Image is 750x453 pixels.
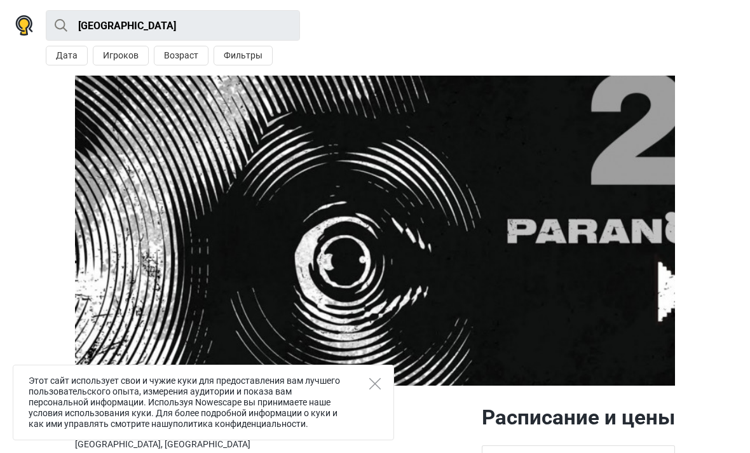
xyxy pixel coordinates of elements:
button: Close [369,378,381,389]
h2: Расписание и цены [482,405,675,430]
img: 2 Paranoid photo 1 [75,76,675,386]
img: Nowescape logo [15,15,33,36]
div: [GEOGRAPHIC_DATA], [GEOGRAPHIC_DATA] [75,438,472,451]
button: Возраст [154,46,208,65]
input: Попробуйте “Лондон” [46,10,300,41]
div: Этот сайт использует свои и чужие куки для предоставления вам лучшего пользовательского опыта, из... [13,365,394,440]
button: Дата [46,46,88,65]
button: Фильтры [214,46,273,65]
button: Игроков [93,46,149,65]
